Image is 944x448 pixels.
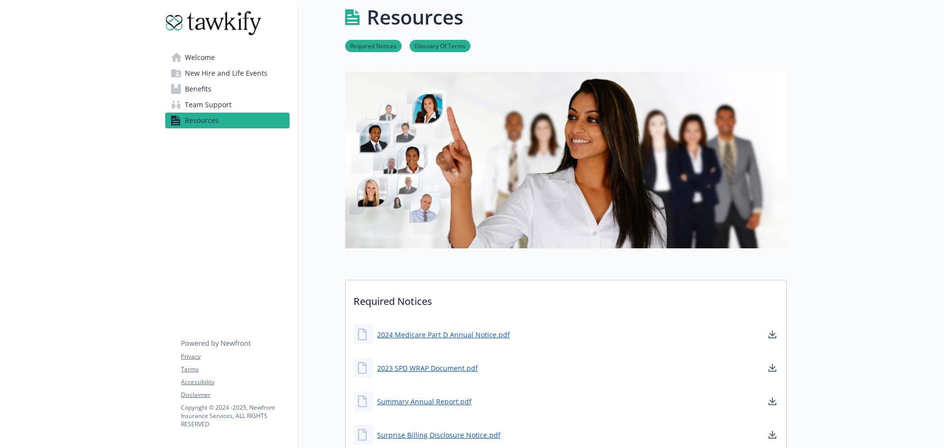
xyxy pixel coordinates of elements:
[181,378,289,387] a: Accessibility
[185,113,219,128] span: Resources
[165,65,290,81] a: New Hire and Life Events
[346,280,786,317] p: Required Notices
[377,396,472,407] a: Summary Annual Report.pdf
[185,65,267,81] span: New Hire and Life Events
[165,50,290,65] a: Welcome
[165,81,290,97] a: Benefits
[181,403,289,428] p: Copyright © 2024 - 2025 , Newfront Insurance Services, ALL RIGHTS RESERVED
[345,72,787,248] img: resources page banner
[767,329,778,340] a: download document
[767,362,778,374] a: download document
[767,429,778,441] a: download document
[185,50,215,65] span: Welcome
[181,365,289,374] a: Terms
[181,390,289,399] a: Disclaimer
[185,81,211,97] span: Benefits
[377,329,510,340] a: 2024 Medicare Part D Annual Notice.pdf
[165,113,290,128] a: Resources
[345,41,402,50] a: Required Notices
[367,2,463,32] h1: Resources
[767,395,778,407] a: download document
[377,430,501,440] a: Surprise Billing Disclosure Notice.pdf
[165,97,290,113] a: Team Support
[377,363,478,373] a: 2023 SPD WRAP Document.pdf
[181,352,289,361] a: Privacy
[185,97,232,113] span: Team Support
[410,41,471,50] a: Glossary Of Terms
